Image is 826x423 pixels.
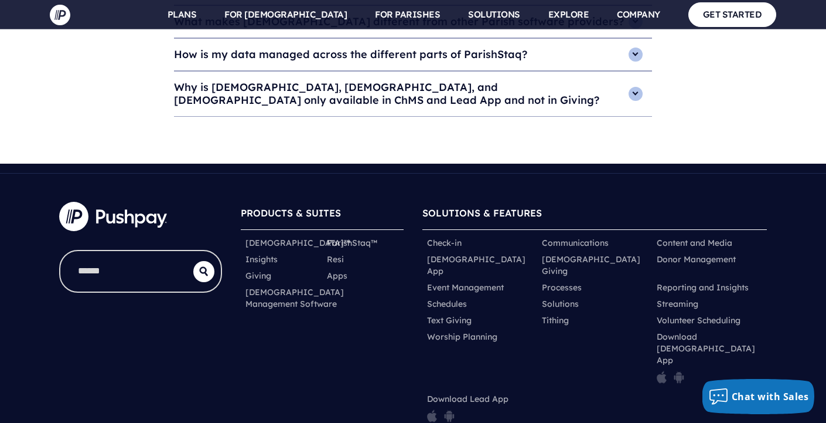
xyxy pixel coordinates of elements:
[657,298,698,310] a: Streaming
[542,314,569,326] a: Tithing
[245,286,344,310] a: [DEMOGRAPHIC_DATA] Management Software
[657,282,749,293] a: Reporting and Insights
[427,314,472,326] a: Text Giving
[702,379,815,414] button: Chat with Sales
[732,390,809,403] span: Chat with Sales
[427,282,504,293] a: Event Management
[427,253,533,277] a: [DEMOGRAPHIC_DATA] App
[542,282,582,293] a: Processes
[674,371,684,384] img: pp_icon_gplay.png
[327,270,347,282] a: Apps
[657,237,732,249] a: Content and Media
[657,253,736,265] a: Donor Management
[241,202,404,229] h6: PRODUCTS & SUITES
[245,237,350,249] a: [DEMOGRAPHIC_DATA]™
[245,270,271,282] a: Giving
[657,371,667,384] img: pp_icon_appstore.png
[327,253,344,265] a: Resi
[327,237,377,249] a: ParishStaq™
[542,298,579,310] a: Solutions
[542,253,647,277] a: [DEMOGRAPHIC_DATA] Giving
[427,298,467,310] a: Schedules
[427,331,497,343] a: Worship Planning
[652,329,767,391] li: Download [DEMOGRAPHIC_DATA] App
[422,202,767,229] h6: SOLUTIONS & FEATURES
[174,72,652,116] h4: Why is [DEMOGRAPHIC_DATA], [DEMOGRAPHIC_DATA], and [DEMOGRAPHIC_DATA] only available in ChMS and ...
[427,237,462,249] a: Check-in
[245,253,278,265] a: Insights
[174,39,652,70] h4: How is my data managed across the different parts of ParishStaq?
[444,410,455,422] img: pp_icon_gplay.png
[542,237,609,249] a: Communications
[688,2,777,26] a: GET STARTED
[657,314,740,326] a: Volunteer Scheduling
[427,410,437,422] img: pp_icon_appstore.png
